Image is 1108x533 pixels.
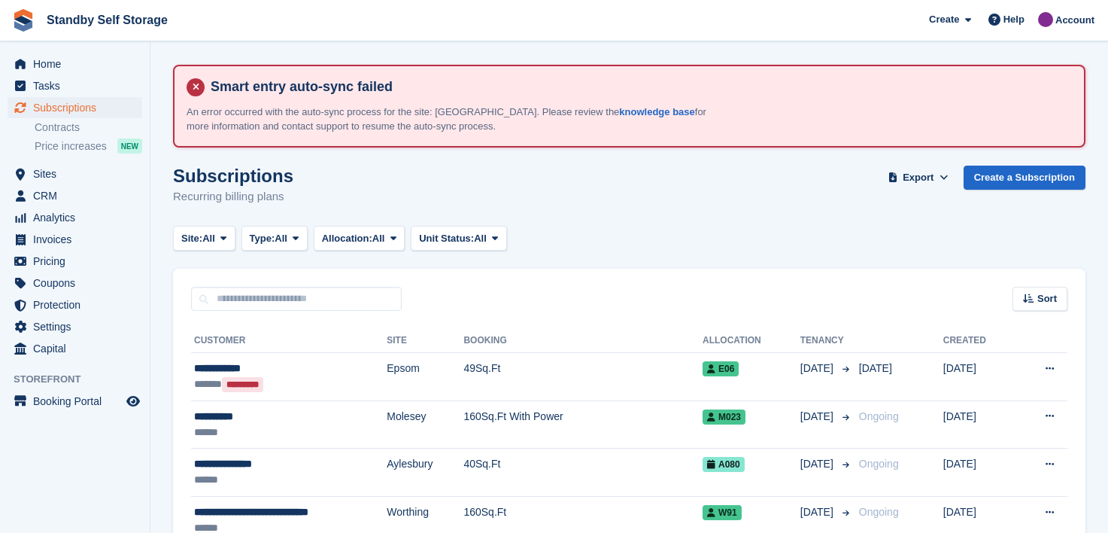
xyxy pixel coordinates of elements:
[33,273,123,294] span: Coupons
[800,456,836,472] span: [DATE]
[800,329,853,353] th: Tenancy
[33,229,123,250] span: Invoices
[33,53,123,75] span: Home
[1038,12,1053,27] img: Sue Ford
[943,353,1015,401] td: [DATE]
[943,401,1015,449] td: [DATE]
[124,392,142,410] a: Preview store
[703,361,739,376] span: E06
[35,139,107,154] span: Price increases
[33,251,123,272] span: Pricing
[33,316,123,337] span: Settings
[1055,13,1094,28] span: Account
[8,294,142,315] a: menu
[8,97,142,118] a: menu
[800,504,836,520] span: [DATE]
[8,391,142,412] a: menu
[419,231,474,246] span: Unit Status:
[463,401,703,449] td: 160Sq.Ft With Power
[1037,291,1057,306] span: Sort
[929,12,959,27] span: Create
[964,166,1085,190] a: Create a Subscription
[372,231,385,246] span: All
[41,8,174,32] a: Standby Self Storage
[411,226,506,251] button: Unit Status: All
[275,231,287,246] span: All
[314,226,405,251] button: Allocation: All
[35,138,142,154] a: Price increases NEW
[903,170,933,185] span: Export
[1003,12,1025,27] span: Help
[322,231,372,246] span: Allocation:
[33,391,123,412] span: Booking Portal
[12,9,35,32] img: stora-icon-8386f47178a22dfd0bd8f6a31ec36ba5ce8667c1dd55bd0f319d3a0aa187defe.svg
[173,226,235,251] button: Site: All
[33,294,123,315] span: Protection
[173,166,293,186] h1: Subscriptions
[8,338,142,359] a: menu
[33,75,123,96] span: Tasks
[250,231,275,246] span: Type:
[885,166,952,190] button: Export
[943,329,1015,353] th: Created
[33,338,123,359] span: Capital
[8,316,142,337] a: menu
[859,410,899,422] span: Ongoing
[387,401,463,449] td: Molesey
[35,120,142,135] a: Contracts
[8,207,142,228] a: menu
[202,231,215,246] span: All
[187,105,713,134] p: An error occurred with the auto-sync process for the site: [GEOGRAPHIC_DATA]. Please review the f...
[33,97,123,118] span: Subscriptions
[943,449,1015,497] td: [DATE]
[463,353,703,401] td: 49Sq.Ft
[14,372,150,387] span: Storefront
[387,449,463,497] td: Aylesbury
[619,106,694,117] a: knowledge base
[8,163,142,184] a: menu
[800,409,836,425] span: [DATE]
[8,75,142,96] a: menu
[474,231,487,246] span: All
[8,185,142,206] a: menu
[8,229,142,250] a: menu
[859,506,899,518] span: Ongoing
[800,361,836,376] span: [DATE]
[859,362,892,374] span: [DATE]
[703,457,745,472] span: A080
[463,449,703,497] td: 40Sq.Ft
[8,53,142,75] a: menu
[191,329,387,353] th: Customer
[117,139,142,154] div: NEW
[703,505,742,520] span: W91
[33,207,123,228] span: Analytics
[33,163,123,184] span: Sites
[181,231,202,246] span: Site:
[8,273,142,294] a: menu
[387,329,463,353] th: Site
[859,458,899,470] span: Ongoing
[173,188,293,206] p: Recurring billing plans
[205,78,1072,96] h4: Smart entry auto-sync failed
[463,329,703,353] th: Booking
[703,410,745,425] span: M023
[241,226,308,251] button: Type: All
[33,185,123,206] span: CRM
[8,251,142,272] a: menu
[387,353,463,401] td: Epsom
[703,329,800,353] th: Allocation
